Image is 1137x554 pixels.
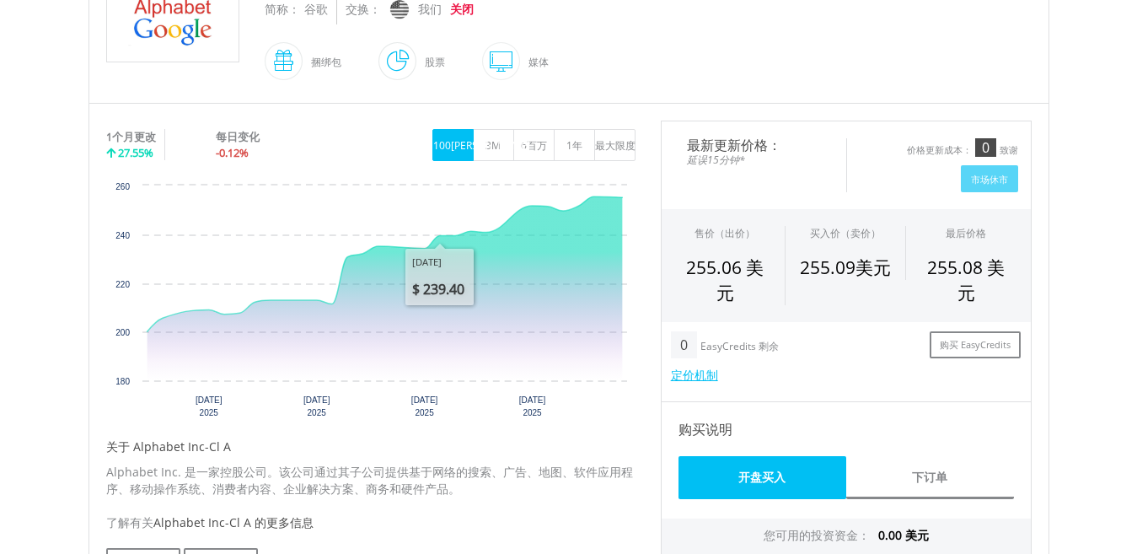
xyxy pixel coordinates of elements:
font: 0 [982,138,990,157]
font: 开盘买入 [738,469,786,485]
button: 100[PERSON_NAME] [432,129,474,161]
text: 180 [115,377,130,386]
font: Alphabet Inc-Cl A 的更多信息 [153,514,314,530]
font: 售价（出价） [695,226,755,240]
font: 捆绑包 [311,55,341,69]
font: 市场休市 [971,173,1008,186]
font: 我们 [418,1,442,17]
font: 100[PERSON_NAME] [433,138,530,153]
button: 3M [473,129,514,161]
font: 定价机制 [671,367,718,383]
font: 致谢 [1000,144,1018,157]
font: 每日变化 [216,129,260,144]
text: 220 [115,280,130,289]
font: 购买 EasyCredits [940,338,1011,351]
font: 简称： [265,1,300,17]
font: 延误15分钟* [687,153,745,167]
text: 240 [115,231,130,240]
button: 6百万 [513,129,555,161]
font: 0.00 美元 [878,527,929,543]
button: 市场休市 [961,165,1018,192]
font: 255.08 美元 [927,255,1005,304]
font: Alphabet Inc. 是一家控股公司。该公司通过其子公司提供基于网络的搜索、广告、地图、软件应用程序、移动操作系统、消费者内容、企业解决方案、商务和硬件产品。 [106,464,633,497]
font: 交换： [346,1,381,17]
font: 6百万 [521,138,547,153]
div: 图表。Highcharts 交互式图表。 [106,177,636,430]
font: 255.06 美元 [686,255,764,304]
text: [DATE] 2025 [518,395,545,417]
font: 价格更新成本： [907,144,972,157]
svg: 交互式图表 [106,177,636,430]
font: 最新更新价格： [687,136,781,154]
button: 1年 [554,129,595,161]
text: 200 [115,328,130,337]
font: 255.09美元 [800,255,891,279]
font: 了解有关 [106,514,153,530]
text: 260 [115,182,130,191]
font: EasyCredits 剩余 [700,339,779,353]
font: 股票 [425,55,445,69]
font: -0.12% [216,145,249,160]
font: 最大限度 [595,138,636,153]
text: [DATE] 2025 [303,395,330,417]
font: 您可用的投资资金： [764,527,870,543]
font: 关于 Alphabet Inc-Cl A [106,438,231,454]
text: [DATE] 2025 [410,395,437,417]
a: 购买 EasyCredits [930,331,1021,358]
font: 最后价格 [946,226,986,240]
font: 27.55% [118,145,153,160]
font: 谷歌 [304,1,328,17]
button: 最大限度 [594,129,636,161]
font: 关闭 [450,1,474,17]
font: 买入价（卖价） [810,226,881,240]
text: [DATE] 2025 [195,395,222,417]
font: 1年 [566,138,582,153]
font: 购买说明 [678,420,732,438]
font: 下订单 [912,469,947,485]
font: 媒体 [528,55,549,69]
font: 1个月更改 [106,129,156,144]
font: 0 [680,336,688,354]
